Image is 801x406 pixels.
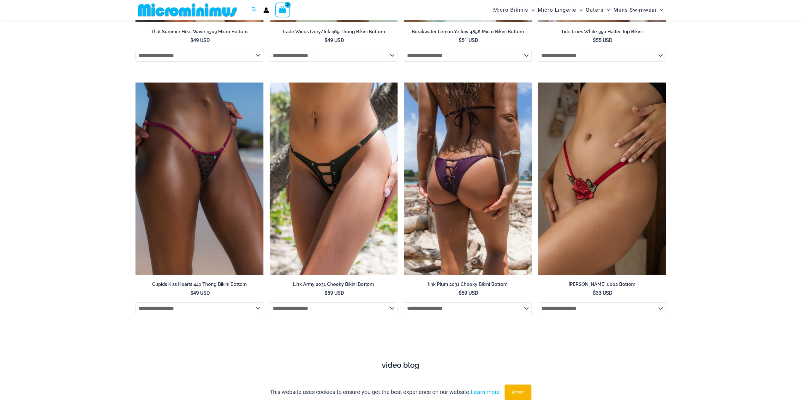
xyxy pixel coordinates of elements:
[657,2,663,18] span: Menu Toggle
[270,83,398,275] img: Link Army 2031 Cheeky 01
[135,29,263,35] h2: That Summer Heat Wave 4303 Micro Bottom
[538,2,576,18] span: Micro Lingerie
[135,281,263,287] h2: Cupids Kiss Hearts 449 Thong Bikini Bottom
[263,7,269,13] a: Account icon link
[593,290,596,296] span: $
[459,290,478,296] bdi: 59 USD
[538,83,666,275] a: Carla Red 6002 Bottom 05Carla Red 6002 Bottom 03Carla Red 6002 Bottom 03
[270,281,398,287] h2: Link Army 2031 Cheeky Bikini Bottom
[270,83,398,275] a: Link Army 2031 Cheeky 01Link Army 2031 Cheeky 02Link Army 2031 Cheeky 02
[538,29,666,37] a: Tide Lines White 350 Halter Top Bikini
[459,37,462,43] span: $
[404,83,532,275] img: Link Plum 2031 Cheeky 04
[325,37,344,43] bdi: 49 USD
[140,361,661,370] h4: video blog
[404,281,532,290] a: link Plum 2031 Cheeky Bikini Bottom
[613,2,657,18] span: Mens Swimwear
[135,83,263,275] a: Cupids Kiss Hearts 449 Thong 01Cupids Kiss Hearts 323 Underwire Top 449 Thong 05Cupids Kiss Heart...
[270,387,500,397] p: This website uses cookies to ensure you get the best experience on our website.
[404,29,532,35] h2: Breakwater Lemon Yellow 4856 Micro Bikini Bottom
[593,37,613,43] bdi: 55 USD
[593,290,613,296] bdi: 33 USD
[135,83,263,275] img: Cupids Kiss Hearts 449 Thong 01
[270,29,398,35] h2: Trade Winds Ivory/Ink 469 Thong Bikini Bottom
[492,2,536,18] a: Micro BikinisMenu ToggleMenu Toggle
[190,290,210,296] bdi: 49 USD
[135,3,239,17] img: MM SHOP LOGO FLAT
[190,37,193,43] span: $
[528,2,535,18] span: Menu Toggle
[275,3,290,17] a: View Shopping Cart, empty
[325,290,344,296] bdi: 59 USD
[190,37,210,43] bdi: 49 USD
[404,29,532,37] a: Breakwater Lemon Yellow 4856 Micro Bikini Bottom
[459,37,478,43] bdi: 51 USD
[325,290,327,296] span: $
[538,83,666,275] img: Carla Red 6002 Bottom 05
[538,281,666,290] a: [PERSON_NAME] 6002 Bottom
[190,290,193,296] span: $
[536,2,584,18] a: Micro LingerieMenu ToggleMenu Toggle
[576,2,583,18] span: Menu Toggle
[471,389,500,395] a: Learn more
[404,83,532,275] a: Link Plum 2031 Cheeky 03Link Plum 2031 Cheeky 04Link Plum 2031 Cheeky 04
[493,2,528,18] span: Micro Bikinis
[270,281,398,290] a: Link Army 2031 Cheeky Bikini Bottom
[270,29,398,37] a: Trade Winds Ivory/Ink 469 Thong Bikini Bottom
[325,37,327,43] span: $
[505,384,531,400] button: Accept
[586,2,604,18] span: Outers
[604,2,610,18] span: Menu Toggle
[612,2,665,18] a: Mens SwimwearMenu ToggleMenu Toggle
[491,1,666,19] nav: Site Navigation
[404,281,532,287] h2: link Plum 2031 Cheeky Bikini Bottom
[538,281,666,287] h2: [PERSON_NAME] 6002 Bottom
[251,6,257,14] a: Search icon link
[135,281,263,290] a: Cupids Kiss Hearts 449 Thong Bikini Bottom
[584,2,612,18] a: OutersMenu ToggleMenu Toggle
[459,290,462,296] span: $
[135,29,263,37] a: That Summer Heat Wave 4303 Micro Bottom
[593,37,596,43] span: $
[538,29,666,35] h2: Tide Lines White 350 Halter Top Bikini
